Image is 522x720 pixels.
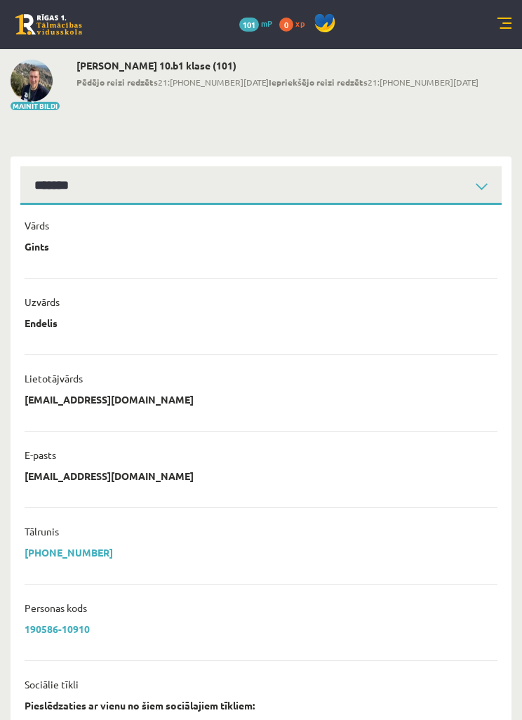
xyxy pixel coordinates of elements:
[25,295,60,308] p: Uzvārds
[279,18,312,29] a: 0 xp
[25,601,87,614] p: Personas kods
[11,60,53,102] img: Gints Endelis
[11,102,60,110] button: Mainīt bildi
[279,18,293,32] span: 0
[25,469,194,482] p: [EMAIL_ADDRESS][DOMAIN_NAME]
[25,678,79,691] p: Sociālie tīkli
[25,546,113,559] a: [PHONE_NUMBER]
[269,76,368,88] b: Iepriekšējo reizi redzēts
[25,372,83,385] p: Lietotājvārds
[76,60,479,72] h2: [PERSON_NAME] 10.b1 klase (101)
[25,525,59,538] p: Tālrunis
[15,14,82,35] a: Rīgas 1. Tālmācības vidusskola
[25,622,90,635] a: 190586-10910
[25,240,49,253] p: Gints
[76,76,479,88] span: 21:[PHONE_NUMBER][DATE] 21:[PHONE_NUMBER][DATE]
[25,393,194,406] p: [EMAIL_ADDRESS][DOMAIN_NAME]
[261,18,272,29] span: mP
[76,76,158,88] b: Pēdējo reizi redzēts
[295,18,304,29] span: xp
[25,448,56,461] p: E-pasts
[25,219,49,232] p: Vārds
[239,18,259,32] span: 101
[25,699,255,712] strong: Pieslēdzaties ar vienu no šiem sociālajiem tīkliem:
[25,316,58,329] p: Endelis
